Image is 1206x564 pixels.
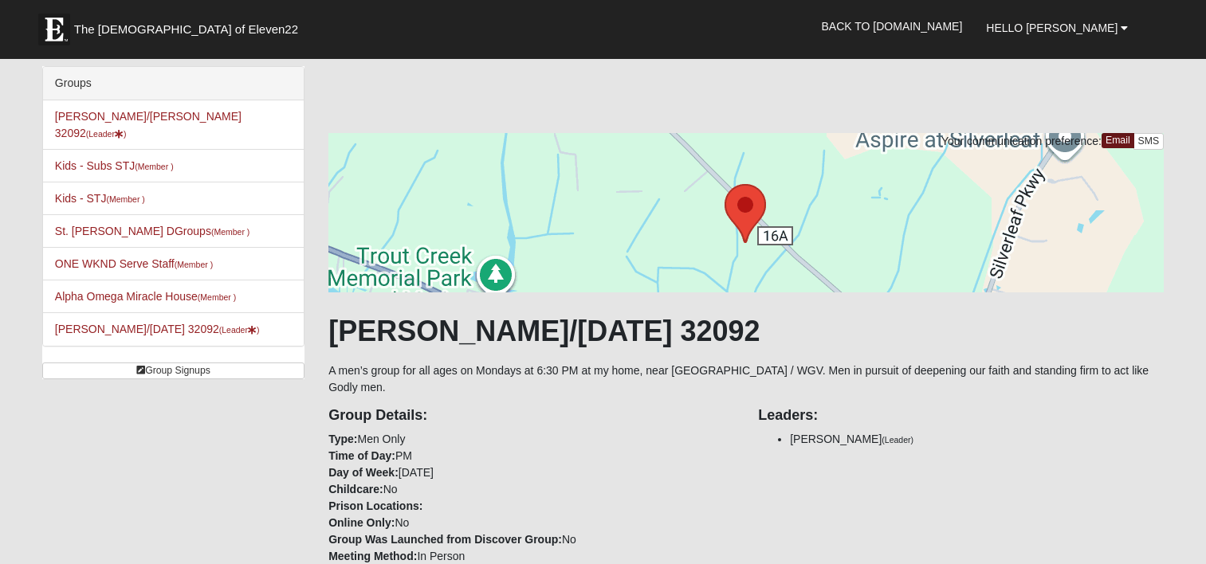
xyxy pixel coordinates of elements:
strong: Online Only: [328,516,395,529]
span: Your communication preference: [941,135,1102,147]
span: Hello [PERSON_NAME] [986,22,1118,34]
a: ONE WKND Serve Staff(Member ) [55,257,213,270]
strong: Time of Day: [328,449,395,462]
a: St. [PERSON_NAME] DGroups(Member ) [55,225,249,237]
small: (Member ) [211,227,249,237]
a: Kids - STJ(Member ) [55,192,145,205]
a: [PERSON_NAME]/[DATE] 32092(Leader) [55,323,260,335]
a: [PERSON_NAME]/[PERSON_NAME] 32092(Leader) [55,110,242,139]
h4: Leaders: [758,407,1164,425]
a: SMS [1133,133,1165,150]
strong: Type: [328,433,357,445]
h4: Group Details: [328,407,734,425]
small: (Member ) [135,162,173,171]
small: (Member ) [175,260,213,269]
strong: Prison Locations: [328,499,422,512]
a: Hello [PERSON_NAME] [974,8,1140,48]
div: Groups [43,67,304,100]
h1: [PERSON_NAME]/[DATE] 32092 [328,314,1164,348]
span: The [DEMOGRAPHIC_DATA] of Eleven22 [74,22,298,37]
small: (Leader ) [86,129,127,139]
strong: Day of Week: [328,466,399,479]
a: Alpha Omega Miracle House(Member ) [55,290,236,303]
a: Back to [DOMAIN_NAME] [809,6,974,46]
strong: Childcare: [328,483,383,495]
small: (Leader) [882,435,913,445]
li: [PERSON_NAME] [790,431,1164,448]
small: (Member ) [198,292,236,302]
a: Email [1102,133,1134,148]
a: The [DEMOGRAPHIC_DATA] of Eleven22 [30,6,349,45]
img: Eleven22 logo [38,14,70,45]
small: (Leader ) [219,325,260,335]
small: (Member ) [106,194,144,204]
a: Kids - Subs STJ(Member ) [55,159,174,172]
a: Group Signups [42,362,304,379]
strong: Group Was Launched from Discover Group: [328,533,562,546]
